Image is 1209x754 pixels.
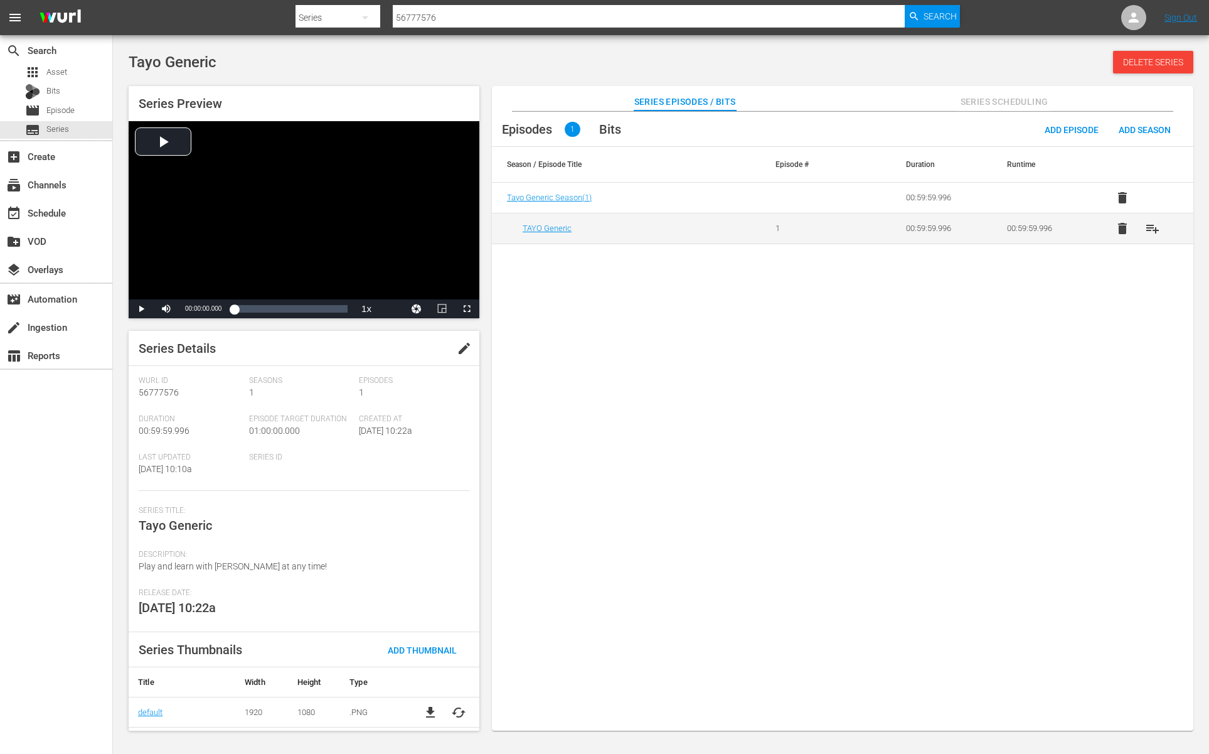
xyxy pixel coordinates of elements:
td: 1 [760,213,861,244]
button: Playback Rate [354,299,379,318]
span: layers [6,262,21,277]
button: Fullscreen [454,299,479,318]
span: Search [6,43,21,58]
span: menu [8,10,23,25]
th: Height [288,667,341,697]
button: cached [451,705,466,720]
button: Delete Series [1113,51,1193,73]
button: Play [129,299,154,318]
span: Series Preview [139,96,222,111]
button: edit [449,333,479,364]
button: Add Episode [1035,118,1109,141]
div: Progress Bar [234,305,348,313]
th: Width [235,667,288,697]
span: Add Thumbnail [378,645,467,655]
th: Episode # [760,147,861,182]
span: Episode [46,104,75,117]
span: Asset [25,65,40,80]
span: Channels [6,178,21,193]
td: 1080 [288,697,341,728]
span: Series Title: [139,506,463,516]
span: Schedule [6,206,21,221]
th: Type [340,667,410,697]
span: create [6,320,21,335]
span: Seasons [249,376,353,386]
span: 56777576 [139,387,179,397]
span: create_new_folder [6,234,21,249]
span: Episodes [359,376,463,386]
span: movie_filter [6,292,21,307]
a: Sign Out [1164,13,1197,23]
button: Picture-in-Picture [429,299,454,318]
th: Season / Episode Title [492,147,760,182]
span: Release Date: [139,588,463,598]
button: Search [905,5,960,28]
button: delete [1107,213,1137,244]
span: Tayo Generic [139,518,212,533]
span: Series ID [249,453,353,463]
span: Series Thumbnails [139,642,242,657]
span: Series Details [139,341,216,356]
th: Runtime [992,147,1092,182]
td: 00:59:59.996 [992,213,1092,244]
span: Duration [139,414,243,424]
span: delete [1115,221,1130,236]
span: edit [457,341,472,356]
span: 1 [565,122,580,137]
span: Tayo Generic [129,53,216,71]
span: Add Episode [1035,125,1109,135]
span: Episode [25,103,40,118]
span: Episode Target Duration [249,414,353,424]
div: Video Player [129,121,479,318]
span: [DATE] 10:10a [139,464,192,474]
th: Title [129,667,235,697]
span: Series [46,123,69,136]
button: Add Season [1109,118,1181,141]
button: Jump To Time [404,299,429,318]
button: delete [1107,183,1137,213]
span: [DATE] 10:22a [359,426,412,436]
span: Asset [46,66,67,78]
div: Bits [25,84,40,99]
span: 00:59:59.996 [139,426,189,436]
span: Series Scheduling [957,94,1051,110]
span: Tayo Generic Season ( 1 ) [507,193,592,202]
span: Play and learn with [PERSON_NAME] at any time! [139,561,327,571]
span: Bits [46,85,60,97]
span: 00:00:00.000 [185,305,221,312]
th: Duration [891,147,991,182]
span: Wurl Id [139,376,243,386]
span: 1 [249,387,254,397]
span: Search [924,5,957,28]
span: Create [6,149,21,164]
td: .PNG [340,697,410,728]
span: 01:00:00.000 [249,426,300,436]
span: Episodes [502,122,552,137]
span: Add Season [1109,125,1181,135]
button: Add Thumbnail [378,638,467,661]
a: file_download [423,705,438,720]
span: delete [1115,190,1130,205]
span: 1 [359,387,364,397]
td: 00:59:59.996 [891,183,991,213]
span: Series Episodes / Bits [634,94,736,110]
span: Delete Series [1113,57,1193,67]
td: 1920 [235,697,288,728]
span: Last Updated [139,453,243,463]
span: Description: [139,550,463,560]
button: Mute [154,299,179,318]
td: 00:59:59.996 [891,213,991,244]
a: Tayo Generic Season(1) [507,193,592,202]
span: Series [25,122,40,137]
img: ans4CAIJ8jUAAAAAAAAAAAAAAAAAAAAAAAAgQb4GAAAAAAAAAAAAAAAAAAAAAAAAJMjXAAAAAAAAAAAAAAAAAAAAAAAAgAT5G... [30,3,90,33]
span: playlist_add [1145,221,1160,236]
a: TAYO Generic [523,224,572,233]
button: playlist_add [1137,213,1168,244]
span: Bits [599,122,621,137]
a: default [138,708,162,717]
span: Reports [6,348,21,364]
span: Created At [359,414,463,424]
span: [DATE] 10:22a [139,600,216,615]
